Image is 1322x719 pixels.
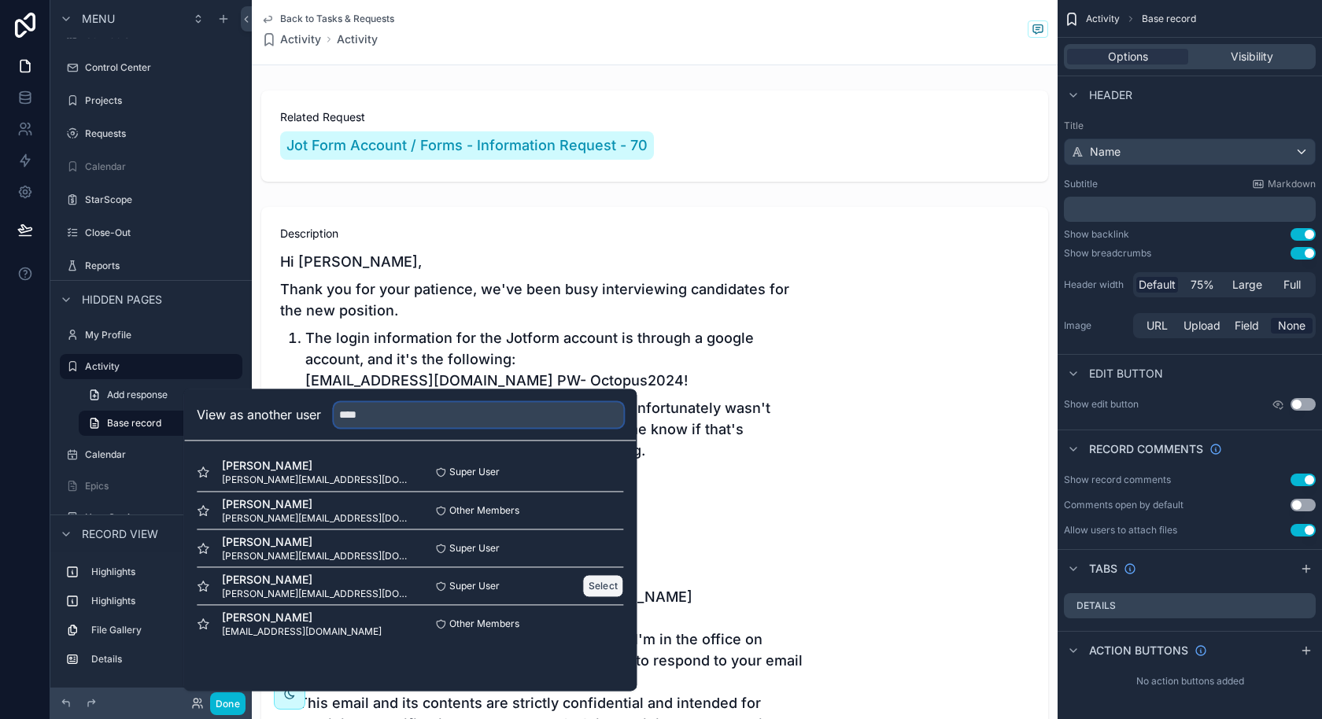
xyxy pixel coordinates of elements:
[60,55,242,80] a: Control Center
[85,329,239,341] label: My Profile
[60,323,242,348] a: My Profile
[1089,87,1132,103] span: Header
[1268,178,1316,190] span: Markdown
[1064,138,1316,165] button: Name
[222,458,410,474] span: [PERSON_NAME]
[91,653,236,666] label: Details
[1108,49,1148,65] span: Options
[60,442,242,467] a: Calendar
[1064,474,1171,486] div: Show record comments
[1086,13,1120,25] span: Activity
[1283,277,1301,293] span: Full
[60,88,242,113] a: Projects
[1064,499,1184,511] div: Comments open by default
[1064,278,1127,291] label: Header width
[60,354,242,379] a: Activity
[85,94,239,107] label: Projects
[1147,318,1168,334] span: URL
[1064,398,1139,411] label: Show edit button
[60,474,242,499] a: Epics
[85,61,239,74] label: Control Center
[449,504,519,517] span: Other Members
[1058,669,1322,694] div: No action buttons added
[1231,49,1273,65] span: Visibility
[85,448,239,461] label: Calendar
[449,466,500,478] span: Super User
[60,187,242,212] a: StarScope
[1064,228,1129,241] div: Show backlink
[82,11,115,27] span: Menu
[222,572,410,588] span: [PERSON_NAME]
[1089,366,1163,382] span: Edit button
[82,292,162,308] span: Hidden pages
[1064,319,1127,332] label: Image
[85,194,239,206] label: StarScope
[1232,277,1262,293] span: Large
[60,253,242,278] a: Reports
[337,31,378,47] a: Activity
[85,360,233,373] label: Activity
[222,534,410,550] span: [PERSON_NAME]
[1089,561,1117,577] span: Tabs
[91,595,236,607] label: Highlights
[222,610,382,625] span: [PERSON_NAME]
[222,496,410,512] span: [PERSON_NAME]
[1089,643,1188,658] span: Action buttons
[107,389,168,401] span: Add response
[85,227,239,239] label: Close-Out
[222,625,382,638] span: [EMAIL_ADDRESS][DOMAIN_NAME]
[1252,178,1316,190] a: Markdown
[50,552,252,688] div: scrollable content
[449,580,500,592] span: Super User
[222,512,410,525] span: [PERSON_NAME][EMAIL_ADDRESS][DOMAIN_NAME]
[197,405,321,424] h2: View as another user
[79,411,242,436] a: Base record
[210,692,246,715] button: Done
[1142,13,1196,25] span: Base record
[60,220,242,245] a: Close-Out
[1089,441,1203,457] span: Record comments
[1064,524,1177,536] div: Allow users to attach files
[60,121,242,146] a: Requests
[1064,247,1151,260] div: Show breadcrumbs
[82,526,158,542] span: Record view
[1064,197,1316,222] div: scrollable content
[85,480,239,492] label: Epics
[280,13,394,25] span: Back to Tasks & Requests
[60,505,242,530] a: User Stories
[261,31,321,47] a: Activity
[280,31,321,47] span: Activity
[91,566,236,578] label: Highlights
[261,13,394,25] a: Back to Tasks & Requests
[85,260,239,272] label: Reports
[85,511,239,524] label: User Stories
[1139,277,1176,293] span: Default
[107,417,161,430] span: Base record
[1235,318,1259,334] span: Field
[449,618,519,630] span: Other Members
[222,474,410,486] span: [PERSON_NAME][EMAIL_ADDRESS][DOMAIN_NAME]
[1090,144,1121,160] span: Name
[1278,318,1305,334] span: None
[1076,599,1116,612] label: Details
[1191,277,1214,293] span: 75%
[79,382,242,407] a: Add response
[85,160,239,173] label: Calendar
[91,624,236,636] label: File Gallery
[222,588,410,600] span: [PERSON_NAME][EMAIL_ADDRESS][DOMAIN_NAME]
[222,550,410,562] span: [PERSON_NAME][EMAIL_ADDRESS][DOMAIN_NAME]
[1064,120,1316,132] label: Title
[583,574,624,597] button: Select
[449,542,500,555] span: Super User
[1184,318,1220,334] span: Upload
[85,127,239,140] label: Requests
[60,154,242,179] a: Calendar
[1064,178,1098,190] label: Subtitle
